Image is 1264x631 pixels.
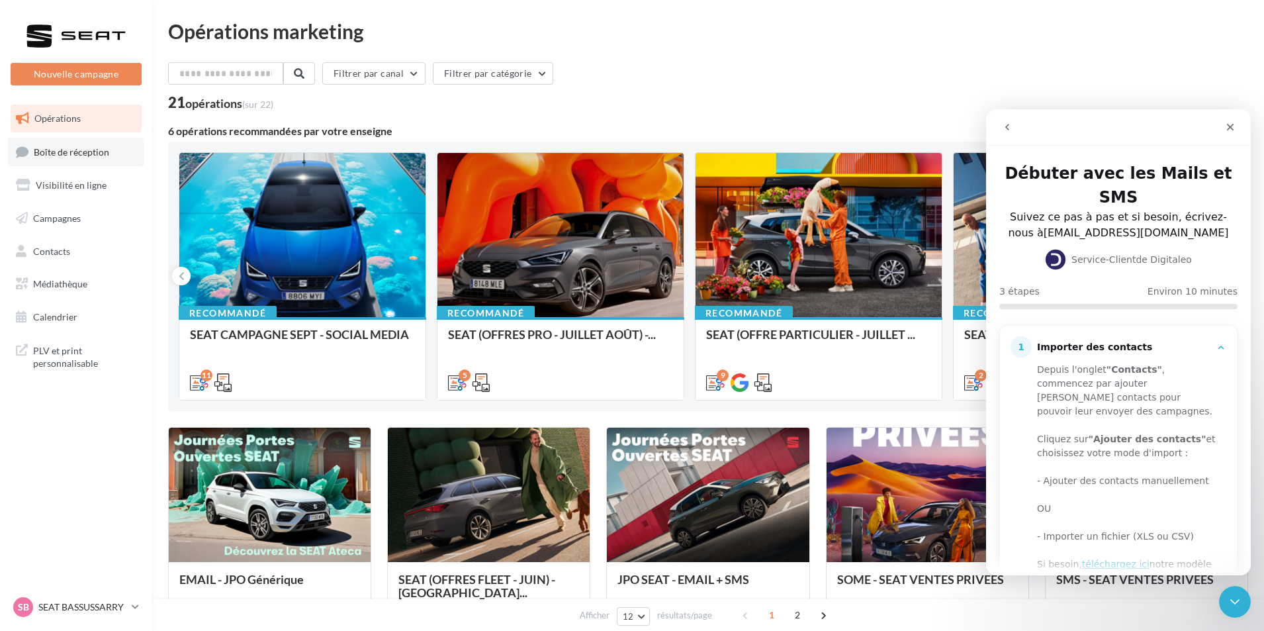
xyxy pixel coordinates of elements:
[617,607,651,626] button: 12
[695,306,793,320] div: Recommandé
[437,306,535,320] div: Recommandé
[975,369,987,381] div: 2
[953,306,1051,320] div: Recommandé
[1219,586,1251,618] iframe: Intercom live chat
[33,342,136,370] span: PLV et print personnalisable
[761,605,782,626] span: 1
[36,179,107,191] span: Visibilité en ligne
[179,306,277,320] div: Recommandé
[580,609,609,622] span: Afficher
[11,595,142,620] a: SB SEAT BASSUSSARRY
[33,213,81,224] span: Campagnes
[51,448,230,476] div: Si besoin, notre modèle d'import excel.
[168,126,1227,136] div: 6 opérations recommandées par votre enseigne
[706,327,915,342] span: SEAT (OFFRE PARTICULIER - JUILLET ...
[717,369,729,381] div: 9
[168,21,1248,41] div: Opérations marketing
[8,238,144,266] a: Contacts
[322,62,426,85] button: Filtrer par canal
[185,97,273,109] div: opérations
[11,63,142,85] button: Nouvelle campagne
[8,138,144,166] a: Boîte de réception
[33,245,70,256] span: Contacts
[33,311,77,322] span: Calendrier
[398,572,555,600] span: SEAT (OFFRES FLEET - JUIN) - [GEOGRAPHIC_DATA]...
[459,369,471,381] div: 5
[168,95,273,110] div: 21
[964,327,1177,342] span: SEAT - JPO - GENERIQUE SEPT / OCTO...
[623,611,634,622] span: 12
[8,303,144,331] a: Calendrier
[986,109,1251,575] iframe: Intercom live chat
[837,572,1004,587] span: SOME - SEAT VENTES PRIVEES
[190,327,409,342] span: SEAT CAMPAGNE SEPT - SOCIAL MEDIA
[8,336,144,375] a: PLV et print personnalisable
[8,171,144,199] a: Visibilité en ligne
[787,605,808,626] span: 2
[242,99,273,110] span: (sur 22)
[448,327,656,342] span: SEAT (OFFRES PRO - JUILLET AOÛT) -...
[617,572,749,587] span: JPO SEAT - EMAIL + SMS
[201,369,212,381] div: 11
[8,205,144,232] a: Campagnes
[657,609,712,622] span: résultats/page
[8,270,144,298] a: Médiathèque
[1056,572,1214,587] span: SMS - SEAT VENTES PRIVEES
[18,601,29,614] span: SB
[38,601,126,614] p: SEAT BASSUSSARRY
[96,450,163,460] a: téléchargez ici
[34,146,109,157] span: Boîte de réception
[34,113,81,124] span: Opérations
[433,62,553,85] button: Filtrer par catégorie
[179,572,304,587] span: EMAIL - JPO Générique
[8,105,144,132] a: Opérations
[33,278,87,289] span: Médiathèque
